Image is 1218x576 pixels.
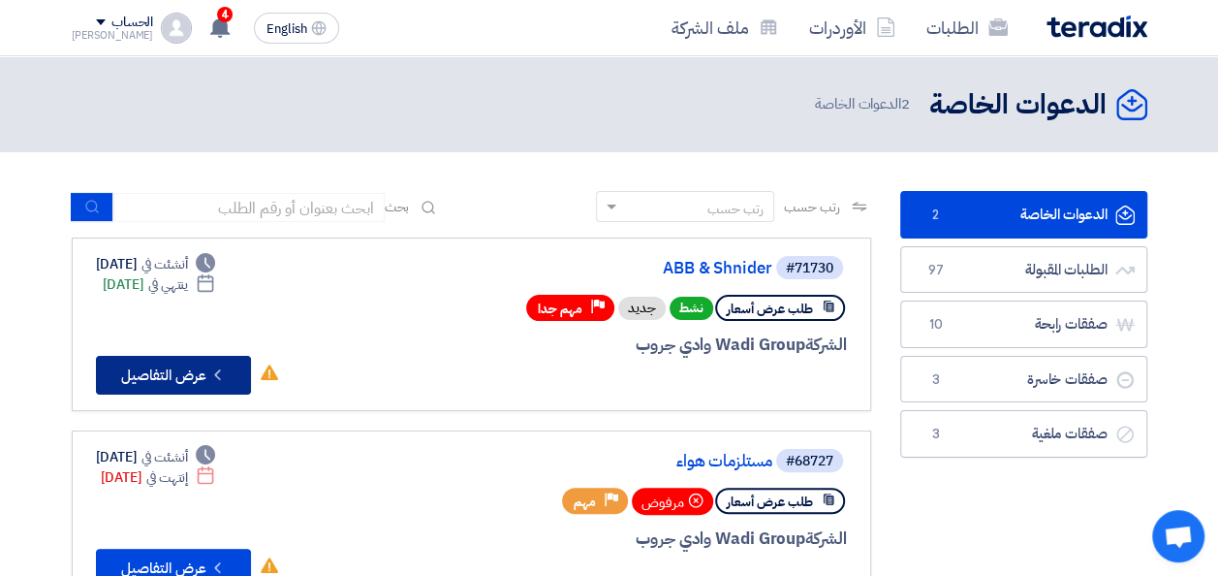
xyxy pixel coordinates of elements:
[574,493,596,511] span: مهم
[101,467,216,488] div: [DATE]
[805,527,847,551] span: الشركة
[900,356,1147,403] a: صفقات خاسرة3
[148,274,188,295] span: ينتهي في
[901,93,910,114] span: 2
[924,261,948,280] span: 97
[266,22,307,36] span: English
[786,262,833,275] div: #71730
[217,7,233,22] span: 4
[794,5,911,50] a: الأوردرات
[161,13,192,44] img: profile_test.png
[385,197,410,217] span: بحث
[96,254,216,274] div: [DATE]
[618,297,666,320] div: جديد
[103,274,216,295] div: [DATE]
[141,254,188,274] span: أنشئت في
[538,300,582,318] span: مهم جدا
[727,493,813,511] span: طلب عرض أسعار
[1152,510,1204,562] div: Open chat
[632,488,713,515] div: مرفوض
[784,197,839,217] span: رتب حسب
[707,199,764,219] div: رتب حسب
[381,527,847,552] div: Wadi Group وادي جروب
[924,315,948,335] span: 10
[900,191,1147,239] a: الدعوات الخاصة2
[113,193,385,222] input: ابحث بعنوان أو رقم الطلب
[146,467,188,488] span: إنتهت في
[924,206,948,225] span: 2
[924,370,948,390] span: 3
[656,5,794,50] a: ملف الشركة
[786,455,833,468] div: #68727
[381,333,847,358] div: Wadi Group وادي جروب
[805,333,847,357] span: الشركة
[385,453,772,470] a: مستلزمات هواء
[111,15,153,31] div: الحساب
[911,5,1023,50] a: الطلبات
[96,447,216,467] div: [DATE]
[254,13,339,44] button: English
[929,86,1107,124] h2: الدعوات الخاصة
[670,297,713,320] span: نشط
[1046,16,1147,38] img: Teradix logo
[815,93,914,115] span: الدعوات الخاصة
[900,301,1147,348] a: صفقات رابحة10
[900,410,1147,458] a: صفقات ملغية3
[72,30,154,41] div: [PERSON_NAME]
[924,425,948,444] span: 3
[96,356,251,395] button: عرض التفاصيل
[141,447,188,467] span: أنشئت في
[900,246,1147,294] a: الطلبات المقبولة97
[385,260,772,277] a: ABB & Shnider
[727,300,813,318] span: طلب عرض أسعار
